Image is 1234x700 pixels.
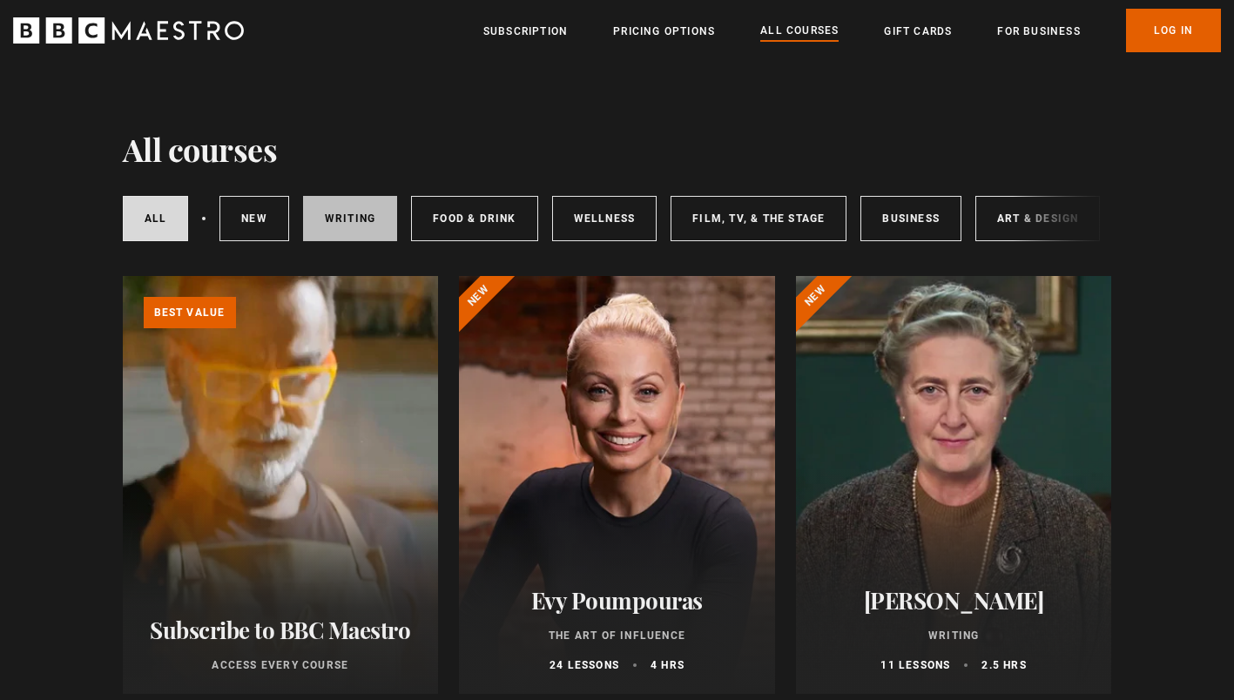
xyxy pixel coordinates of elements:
[760,22,839,41] a: All Courses
[613,23,715,40] a: Pricing Options
[123,131,278,167] h1: All courses
[550,657,619,673] p: 24 lessons
[884,23,952,40] a: Gift Cards
[817,628,1091,643] p: Writing
[552,196,657,241] a: Wellness
[411,196,537,241] a: Food & Drink
[483,9,1221,52] nav: Primary
[459,276,775,694] a: Evy Poumpouras The Art of Influence 24 lessons 4 hrs New
[651,657,684,673] p: 4 hrs
[483,23,568,40] a: Subscription
[123,196,189,241] a: All
[817,587,1091,614] h2: [PERSON_NAME]
[144,297,236,328] p: Best value
[480,628,754,643] p: The Art of Influence
[997,23,1080,40] a: For business
[480,587,754,614] h2: Evy Poumpouras
[860,196,961,241] a: Business
[1126,9,1221,52] a: Log In
[219,196,289,241] a: New
[13,17,244,44] svg: BBC Maestro
[981,657,1026,673] p: 2.5 hrs
[796,276,1112,694] a: [PERSON_NAME] Writing 11 lessons 2.5 hrs New
[671,196,846,241] a: Film, TV, & The Stage
[975,196,1100,241] a: Art & Design
[880,657,950,673] p: 11 lessons
[303,196,397,241] a: Writing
